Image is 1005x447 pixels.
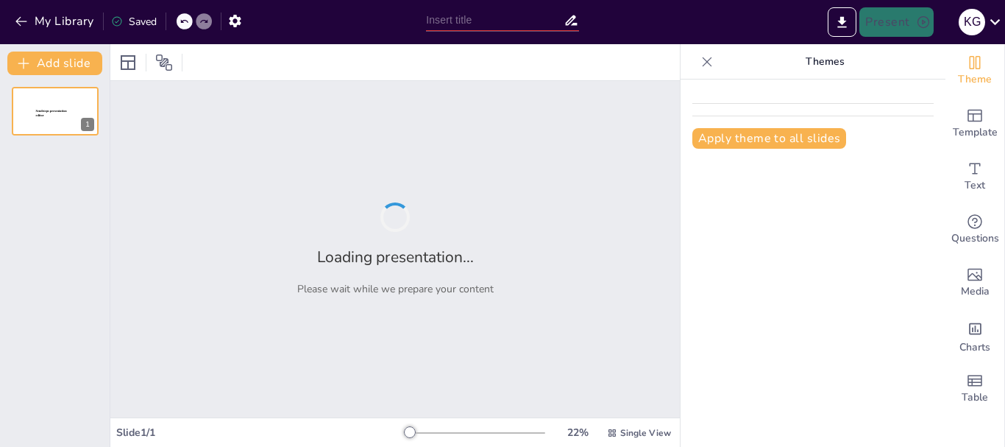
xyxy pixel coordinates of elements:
div: Add a table [945,362,1004,415]
span: Single View [620,427,671,439]
span: Sendsteps presentation editor [36,110,67,118]
h2: Loading presentation... [317,247,474,267]
span: Questions [951,230,999,247]
button: My Library [11,10,100,33]
div: Slide 1 / 1 [116,426,404,440]
button: Apply theme to all slides [692,128,846,149]
button: Present [859,7,933,37]
span: Position [155,54,173,71]
span: Media [961,284,990,300]
div: 22 % [560,426,595,440]
div: Add charts and graphs [945,309,1004,362]
span: Text [965,177,985,194]
span: Template [953,124,998,141]
div: 1 [12,87,99,135]
div: Saved [111,15,157,29]
div: Add text boxes [945,150,1004,203]
div: Add images, graphics, shapes or video [945,256,1004,309]
div: Layout [116,51,140,74]
span: Charts [959,339,990,356]
div: Add ready made slides [945,97,1004,150]
div: k g [959,9,985,35]
button: Add slide [7,52,102,75]
div: Get real-time input from your audience [945,203,1004,256]
button: Export to PowerPoint [828,7,856,37]
p: Themes [719,44,931,80]
input: Insert title [426,10,564,31]
button: k g [959,7,985,37]
span: Table [962,390,988,406]
p: Please wait while we prepare your content [297,282,494,296]
div: 1 [81,118,94,131]
div: Change the overall theme [945,44,1004,97]
span: Theme [958,71,992,88]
